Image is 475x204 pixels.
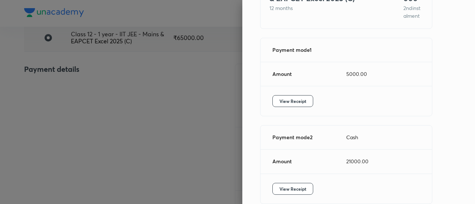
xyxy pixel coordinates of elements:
div: Payment mode 2 [272,134,346,140]
button: View Receipt [272,95,313,107]
div: Cash [346,134,420,140]
div: 21000.00 [346,158,420,164]
button: View Receipt [272,183,313,195]
p: 2 nd instalment [403,4,423,20]
div: 5000.00 [346,71,420,77]
div: Amount [272,158,346,164]
div: Payment mode 1 [272,47,346,53]
span: View Receipt [279,97,306,105]
p: 12 months [269,4,386,12]
div: Amount [272,71,346,77]
span: View Receipt [279,185,306,193]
